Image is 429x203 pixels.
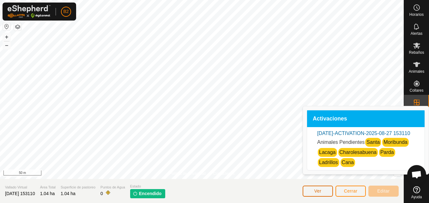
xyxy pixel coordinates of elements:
[409,89,423,92] span: Collares
[404,184,429,201] a: Ayuda
[407,165,426,184] a: Chat abierto
[319,160,338,165] a: Ladrillos
[5,185,35,190] span: Vallado Virtual
[377,188,390,194] span: Editar
[319,150,336,155] a: Lacaga
[335,186,366,197] button: Cerrar
[368,186,399,197] button: Editar
[411,195,422,199] span: Ayuda
[40,191,55,196] span: 1.04 ha
[3,23,10,30] button: Restablecer Mapa
[303,186,333,197] button: Ver
[3,41,10,49] button: –
[313,116,347,122] span: Activaciones
[169,171,206,176] a: Política de Privacidad
[63,8,69,15] span: B2
[5,191,35,196] span: [DATE] 153110
[317,131,410,136] a: [DATE]-ACTIVATION-2025-08-27 153110
[8,5,51,18] img: Logo Gallagher
[340,150,377,155] a: Charolesabuena
[133,191,138,196] img: encender
[409,51,424,54] span: Rebaños
[3,33,10,41] button: +
[409,13,424,16] span: Horarios
[380,150,394,155] a: Parda
[317,139,365,145] span: Animales Pendientes
[14,23,21,31] button: Capas del Mapa
[130,184,166,189] span: Estado
[384,139,408,145] a: Moribunda
[344,188,358,194] span: Cerrar
[100,191,103,196] span: 0
[409,70,424,73] span: Animales
[139,190,162,197] span: Encendido
[314,188,322,194] span: Ver
[61,191,76,196] span: 1.04 ha
[213,171,234,176] a: Contáctenos
[366,139,380,145] a: Santa
[100,185,125,190] span: Puntos de Agua
[40,185,56,190] span: Área Total
[411,32,422,35] span: Alertas
[61,185,95,190] span: Superficie de pastoreo
[342,160,354,165] a: Cana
